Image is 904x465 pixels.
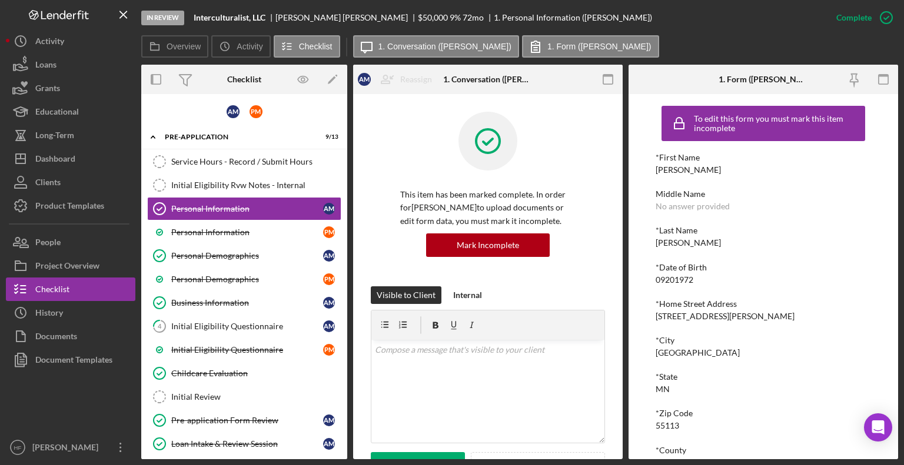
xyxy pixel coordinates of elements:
button: AMReassign [352,68,444,91]
div: Service Hours - Record / Submit Hours [171,157,341,166]
button: People [6,230,135,254]
div: Open Intercom Messenger [864,413,892,441]
div: Business Information [171,298,323,307]
div: Project Overview [35,254,99,280]
div: Middle Name [656,189,871,199]
div: *Home Street Address [656,299,871,309]
button: Document Templates [6,348,135,372]
div: Initial Review [171,392,341,402]
a: Initial Review [147,385,341,409]
div: *First Name [656,153,871,162]
div: 1. Form ([PERSON_NAME]) [719,75,809,84]
button: Complete [825,6,898,29]
a: Childcare Evaluation [147,362,341,385]
div: Initial Eligibility Questionnaire [171,322,323,331]
div: Pre-application Form Review [171,416,323,425]
button: Overview [141,35,208,58]
div: To edit this form you must mark this item incomplete [694,114,862,133]
div: [GEOGRAPHIC_DATA] [656,348,740,357]
div: *City [656,336,871,345]
div: Complete [836,6,872,29]
button: Dashboard [6,147,135,170]
a: Long-Term [6,123,135,147]
a: Personal DemographicsPM [147,267,341,291]
div: A M [323,250,335,262]
div: Reassign [400,68,432,91]
a: Personal InformationPM [147,220,341,244]
div: Documents [35,325,77,351]
p: This item has been marked complete. In order for [PERSON_NAME] to upload documents or edit form d... [400,188,576,228]
div: MN [656,384,670,394]
button: Activity [6,29,135,53]
button: Checklist [6,277,135,301]
div: 1. Personal Information ([PERSON_NAME]) [494,13,652,22]
div: 72 mo [463,13,484,22]
button: 1. Conversation ([PERSON_NAME]) [353,35,519,58]
button: Loans [6,53,135,76]
div: Checklist [35,277,69,304]
div: No answer provided [656,202,730,211]
div: Personal Information [171,204,323,213]
div: Checklist [227,75,261,84]
button: Grants [6,76,135,100]
button: Activity [211,35,270,58]
div: Dashboard [35,147,75,173]
div: Visible to Client [377,286,436,304]
div: Personal Information [171,228,323,237]
div: [PERSON_NAME] [656,165,721,175]
label: Activity [237,42,262,51]
button: History [6,301,135,325]
a: Educational [6,100,135,123]
div: Document Templates [35,348,112,374]
button: Documents [6,325,135,348]
div: A M [323,320,335,332]
div: P M [323,273,335,285]
button: Mark Incomplete [426,233,550,257]
div: Initial Eligibility Rvw Notes - Internal [171,180,341,190]
a: 4Initial Eligibility QuestionnaireAM [147,315,341,338]
div: [PERSON_NAME] [29,436,106,462]
div: [PERSON_NAME] [656,238,721,247]
a: Project Overview [6,254,135,277]
a: Service Hours - Record / Submit Hours [147,150,341,173]
b: Interculturalist, LLC [194,13,265,22]
div: P M [323,344,335,356]
a: Loan Intake & Review SessionAM [147,432,341,456]
div: Initial Eligibility Questionnaire [171,345,323,354]
a: Pre-application Form ReviewAM [147,409,341,432]
div: Internal [453,286,482,304]
div: [PERSON_NAME] [PERSON_NAME] [275,13,418,22]
div: 55113 [656,421,679,430]
text: HF [14,444,22,451]
label: 1. Conversation ([PERSON_NAME]) [378,42,511,51]
div: Mark Incomplete [457,233,519,257]
div: *Last Name [656,226,871,235]
div: Grants [35,76,60,103]
button: Checklist [274,35,340,58]
div: 9 / 13 [317,133,338,140]
div: *State [656,372,871,382]
div: A M [323,414,335,426]
div: People [35,230,61,257]
div: 09201972 [656,275,693,285]
label: Checklist [299,42,333,51]
div: Activity [35,29,64,56]
div: Personal Demographics [171,251,323,260]
div: P M [323,226,335,238]
div: Clients [35,170,61,197]
div: A M [323,297,335,309]
label: Overview [167,42,201,51]
div: Childcare Evaluation [171,369,341,378]
div: Loans [35,53,56,79]
div: Educational [35,100,79,126]
div: 9 % [450,13,461,22]
button: Product Templates [6,194,135,218]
